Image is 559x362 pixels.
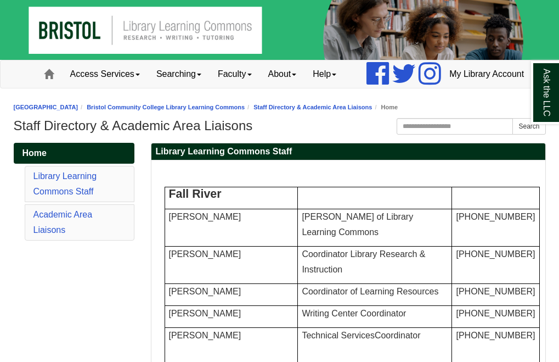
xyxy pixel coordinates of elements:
h1: Staff Directory & Academic Area Liaisons [14,118,546,133]
span: Technical Services [302,331,420,340]
font: [PERSON_NAME] [169,212,241,221]
button: Search [512,118,545,135]
a: Access Services [62,60,148,88]
a: Library Learning Commons Staff [33,171,97,196]
span: [PHONE_NUMBER] [456,287,535,296]
a: Searching [148,60,210,88]
span: [PHONE_NUMBER] [456,249,535,259]
span: Writing Center Coordinator [302,309,406,318]
a: Academic Area Liaisons [33,210,93,235]
span: Coordinator Library Research & Instruction [302,249,425,274]
span: [PHONE_NUMBER] [456,212,535,221]
a: My Library Account [441,60,532,88]
nav: breadcrumb [14,102,546,113]
span: [PERSON_NAME] [169,287,241,296]
span: [PHONE_NUMBER] [456,309,535,318]
span: [PERSON_NAME] [169,309,241,318]
a: About [260,60,305,88]
li: Home [372,102,398,113]
span: [PHONE_NUMBER] [456,331,535,340]
span: [PERSON_NAME] of Library Learning Commons [302,212,413,237]
a: Help [304,60,345,88]
span: Fall River [169,187,222,201]
span: Home [22,148,47,158]
span: Coordinator [375,331,421,340]
a: Faculty [210,60,260,88]
span: [PERSON_NAME] [169,331,241,340]
div: Guide Pages [14,143,134,243]
span: [PERSON_NAME] [169,249,241,259]
a: Bristol Community College Library Learning Commons [87,104,245,110]
a: Home [14,143,134,164]
h2: Library Learning Commons Staff [151,143,545,160]
a: [GEOGRAPHIC_DATA] [14,104,78,110]
span: Coordinator of Learning Resources [302,287,438,296]
a: Staff Directory & Academic Area Liaisons [253,104,372,110]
